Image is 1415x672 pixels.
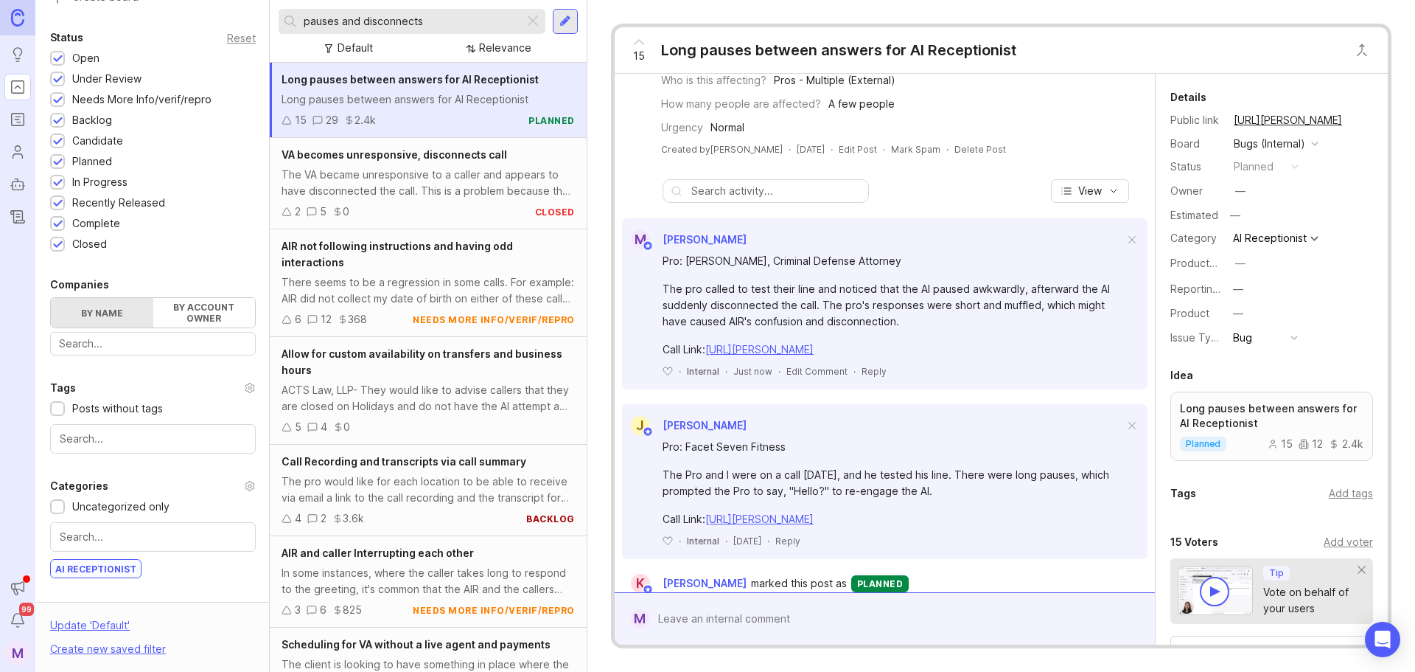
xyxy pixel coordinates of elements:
div: Pro: Facet Seven Fitness [663,439,1124,455]
div: Tags [1170,485,1196,502]
span: Long pauses between answers for AI Receptionist [282,73,539,86]
span: [PERSON_NAME] [663,575,747,592]
div: planned [851,575,909,592]
div: Delete Post [954,143,1006,156]
div: 5 [320,204,326,220]
span: 99 [19,603,34,616]
img: video-thumbnail-vote-d41b83416815613422e2ca741bf692cc.jpg [1178,566,1253,615]
div: · [883,143,885,156]
div: How many people are affected? [661,96,821,112]
div: Backlog [72,112,112,128]
div: Update ' Default ' [50,617,130,641]
div: Status [50,29,83,46]
a: Roadmaps [4,106,31,133]
div: AI Receptionist [1233,233,1307,243]
div: Vote on behalf of your users [1263,584,1358,617]
div: Estimated [1170,210,1218,221]
div: 6 [295,311,301,328]
div: Add voter [1324,534,1373,550]
a: Changelog [4,204,31,230]
div: Owner [1170,183,1222,199]
div: Urgency [661,119,703,136]
div: Candidate [72,133,123,149]
div: 2.4k [354,112,376,128]
div: Default [338,40,373,56]
div: ACTS Law, LLP- They would like to advise callers that they are closed on Holidays and do not have... [282,382,575,415]
div: In some instances, where the caller takes long to respond to the greeting, it's common that the A... [282,565,575,597]
div: Internal [687,365,719,378]
time: [DATE] [797,144,825,155]
a: J[PERSON_NAME] [622,416,747,435]
p: Long pauses between answers for AI Receptionist [1180,401,1363,431]
div: The pro called to test their line and noticed that the AI paused awkwardly, afterward the AI sudd... [663,281,1124,330]
span: AIR and caller Interrupting each other [282,547,474,559]
a: Users [4,139,31,165]
div: J [631,416,650,435]
div: 4 [321,419,327,435]
div: · [853,365,856,378]
div: · [725,365,727,378]
img: Canny Home [11,9,24,26]
div: closed [535,206,575,218]
div: Open Intercom Messenger [1365,622,1400,657]
a: Long pauses between answers for AI Receptionistplanned15122.4k [1170,392,1373,461]
p: Tip [1269,567,1284,579]
div: Reset [227,34,256,42]
div: Category [1170,230,1222,246]
div: — [1226,206,1245,225]
div: 29 [326,112,338,128]
a: [URL][PERSON_NAME] [705,513,814,525]
div: Board [1170,136,1222,152]
span: AIR not following instructions and having odd interactions [282,240,513,269]
a: Allow for custom availability on transfers and business hoursACTS Law, LLP- They would like to ad... [270,337,587,445]
div: Companies [50,276,109,294]
div: Long pauses between answers for AI Receptionist [282,91,575,108]
div: Reply [775,535,800,547]
a: [DATE] [797,143,825,156]
a: AIR not following instructions and having odd interactionsThere seems to be a regression in some ... [270,229,587,337]
input: Search... [304,13,518,30]
div: · [679,365,681,378]
span: Just now [733,365,772,378]
div: · [789,143,791,156]
div: K [631,574,650,593]
div: The VA became unresponsive to a caller and appears to have disconnected the call. This is a probl... [282,167,575,199]
span: Call Recording and transcripts via call summary [282,455,526,468]
button: View [1051,179,1129,203]
div: · [725,535,727,547]
div: Tags [50,379,76,397]
div: Recently Released [72,195,165,211]
div: Edit Post [839,143,877,156]
div: Planned [72,153,112,170]
div: · [778,365,780,378]
div: There seems to be a regression in some calls. For example: AIR did not collect my date of birth o... [282,274,575,307]
div: The pro would like for each location to be able to receive via email a link to the call recording... [282,474,575,506]
a: Portal [4,74,31,100]
div: The Pro and I were on a call [DATE], and he tested his line. There were long pauses, which prompt... [663,467,1124,499]
label: Reporting Team [1170,283,1249,295]
div: Internal [687,535,719,547]
a: AIR and caller Interrupting each otherIn some instances, where the caller takes long to respond t... [270,536,587,628]
a: Long pauses between answers for AI ReceptionistLong pauses between answers for AI Receptionist152... [270,63,587,138]
div: 0 [343,419,350,435]
div: M [631,609,649,628]
input: Search... [60,529,246,545]
label: Issue Type [1170,331,1224,344]
p: planned [1186,438,1220,450]
div: 825 [343,602,362,618]
div: In Progress [72,174,127,190]
input: Search activity... [691,183,861,199]
div: · [831,143,833,156]
div: — [1235,183,1245,199]
input: Search... [59,336,247,352]
div: Create new saved filter [50,641,166,657]
span: Allow for custom availability on transfers and business hours [282,347,562,376]
div: Posts without tags [72,401,163,417]
div: Pro: [PERSON_NAME], Criminal Defense Attorney [663,253,1124,269]
div: · [767,535,769,547]
div: Status [1170,159,1222,175]
div: Under Review [72,71,141,87]
button: M [4,640,31,666]
button: Announcements [4,575,31,601]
